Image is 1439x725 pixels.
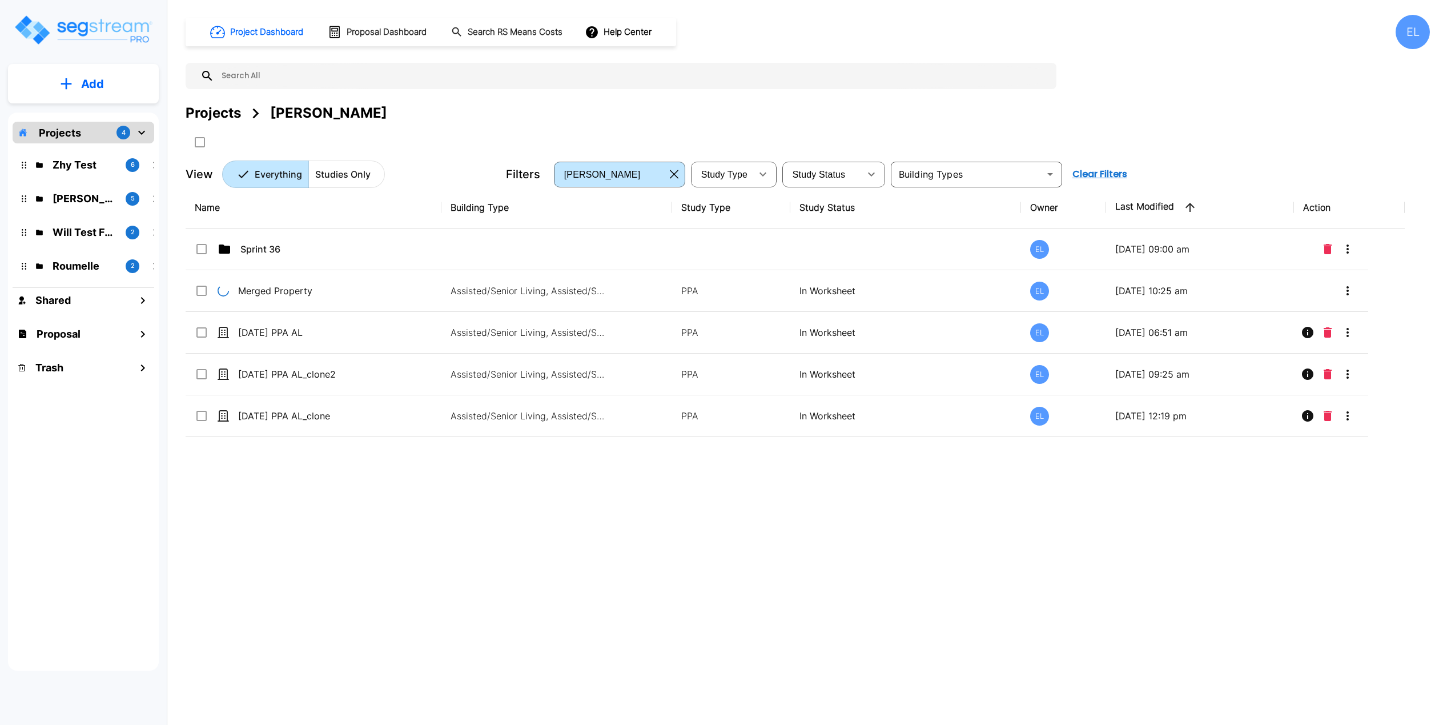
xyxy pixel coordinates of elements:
[8,67,159,101] button: Add
[131,194,135,203] p: 5
[1030,407,1049,426] div: EL
[1115,284,1285,298] p: [DATE] 10:25 am
[35,360,63,375] h1: Trash
[188,131,211,154] button: SelectAll
[308,161,385,188] button: Studies Only
[1030,282,1049,301] div: EL
[13,14,153,46] img: Logo
[1319,404,1336,427] button: Delete
[681,326,782,339] p: PPA
[693,158,751,190] div: Select
[1115,326,1285,339] p: [DATE] 06:51 am
[1296,404,1319,427] button: Info
[793,170,846,179] span: Study Status
[1296,363,1319,386] button: Info
[1336,404,1359,427] button: More-Options
[447,21,569,43] button: Search RS Means Costs
[1294,187,1405,229] th: Action
[1030,365,1049,384] div: EL
[1319,363,1336,386] button: Delete
[1106,187,1294,229] th: Last Modified
[799,284,1011,298] p: In Worksheet
[785,158,860,190] div: Select
[1336,321,1359,344] button: More-Options
[186,187,441,229] th: Name
[37,326,81,342] h1: Proposal
[556,158,665,190] div: Select
[1319,321,1336,344] button: Delete
[222,161,309,188] button: Everything
[238,326,352,339] p: [DATE] PPA AL
[1115,409,1285,423] p: [DATE] 12:19 pm
[53,258,116,274] p: Roumelle
[315,167,371,181] p: Studies Only
[1336,363,1359,386] button: More-Options
[1115,242,1285,256] p: [DATE] 09:00 am
[186,166,213,183] p: View
[672,187,791,229] th: Study Type
[1319,238,1336,261] button: Delete
[441,187,672,229] th: Building Type
[53,157,116,173] p: Zhy Test
[1115,367,1285,381] p: [DATE] 09:25 am
[238,284,352,298] p: Merged Property
[53,191,116,206] p: QA Emmanuel
[1296,321,1319,344] button: Info
[894,166,1040,182] input: Building Types
[681,284,782,298] p: PPA
[681,367,782,381] p: PPA
[238,367,352,381] p: [DATE] PPA AL_clone2
[451,284,605,298] p: Assisted/Senior Living, Assisted/Senior Living Site
[122,128,126,138] p: 4
[1068,163,1132,186] button: Clear Filters
[1021,187,1106,229] th: Owner
[230,26,303,39] h1: Project Dashboard
[582,21,656,43] button: Help Center
[81,75,104,93] p: Add
[1030,240,1049,259] div: EL
[53,225,116,240] p: Will Test Folder
[701,170,747,179] span: Study Type
[451,367,605,381] p: Assisted/Senior Living, Assisted/Senior Living Site
[323,20,433,44] button: Proposal Dashboard
[799,326,1011,339] p: In Worksheet
[35,293,71,308] h1: Shared
[39,125,81,141] p: Projects
[131,261,135,271] p: 2
[186,103,241,123] div: Projects
[238,409,352,423] p: [DATE] PPA AL_clone
[131,227,135,237] p: 2
[1336,279,1359,302] button: More-Options
[1042,166,1058,182] button: Open
[1396,15,1430,49] div: EL
[255,167,302,181] p: Everything
[240,242,355,256] p: Sprint 36
[270,103,387,123] div: [PERSON_NAME]
[1030,323,1049,342] div: EL
[799,367,1011,381] p: In Worksheet
[451,326,605,339] p: Assisted/Senior Living, Assisted/Senior Living Site
[206,19,309,45] button: Project Dashboard
[506,166,540,183] p: Filters
[1336,238,1359,261] button: More-Options
[347,26,427,39] h1: Proposal Dashboard
[214,63,1051,89] input: Search All
[131,160,135,170] p: 6
[681,409,782,423] p: PPA
[790,187,1020,229] th: Study Status
[222,161,385,188] div: Platform
[451,409,605,423] p: Assisted/Senior Living, Assisted/Senior Living Site
[799,409,1011,423] p: In Worksheet
[468,26,562,39] h1: Search RS Means Costs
